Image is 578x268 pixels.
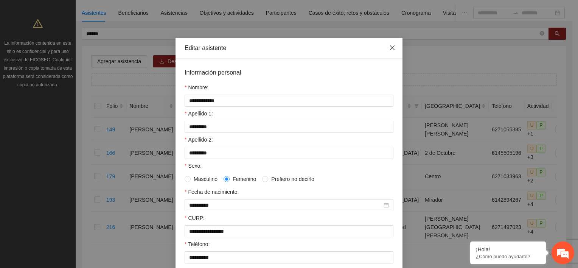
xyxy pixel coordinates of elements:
[185,188,239,196] label: Fecha de nacimiento:
[185,240,210,248] label: Teléfono:
[39,39,127,48] div: Chatee con nosotros ahora
[44,89,104,166] span: Estamos en línea.
[185,95,393,107] input: Nombre:
[124,4,142,22] div: Minimizar ventana de chat en vivo
[185,214,205,222] label: CURP:
[185,83,208,92] label: Nombre:
[185,251,393,263] input: Teléfono:
[389,45,395,51] span: close
[476,246,540,252] div: ¡Hola!
[476,254,540,259] p: ¿Cómo puedo ayudarte?
[268,175,317,183] span: Prefiero no decirlo
[4,184,144,210] textarea: Escriba su mensaje y pulse “Intro”
[230,175,259,183] span: Femenino
[185,68,241,77] span: Información personal
[185,136,213,144] label: Apellido 2:
[185,44,393,52] div: Editar asistente
[382,38,402,58] button: Close
[185,225,393,237] input: CURP:
[185,109,213,118] label: Apellido 1:
[191,175,221,183] span: Masculino
[185,147,393,159] input: Apellido 2:
[185,121,393,133] input: Apellido 1:
[189,201,382,209] input: Fecha de nacimiento:
[185,162,202,170] label: Sexo:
